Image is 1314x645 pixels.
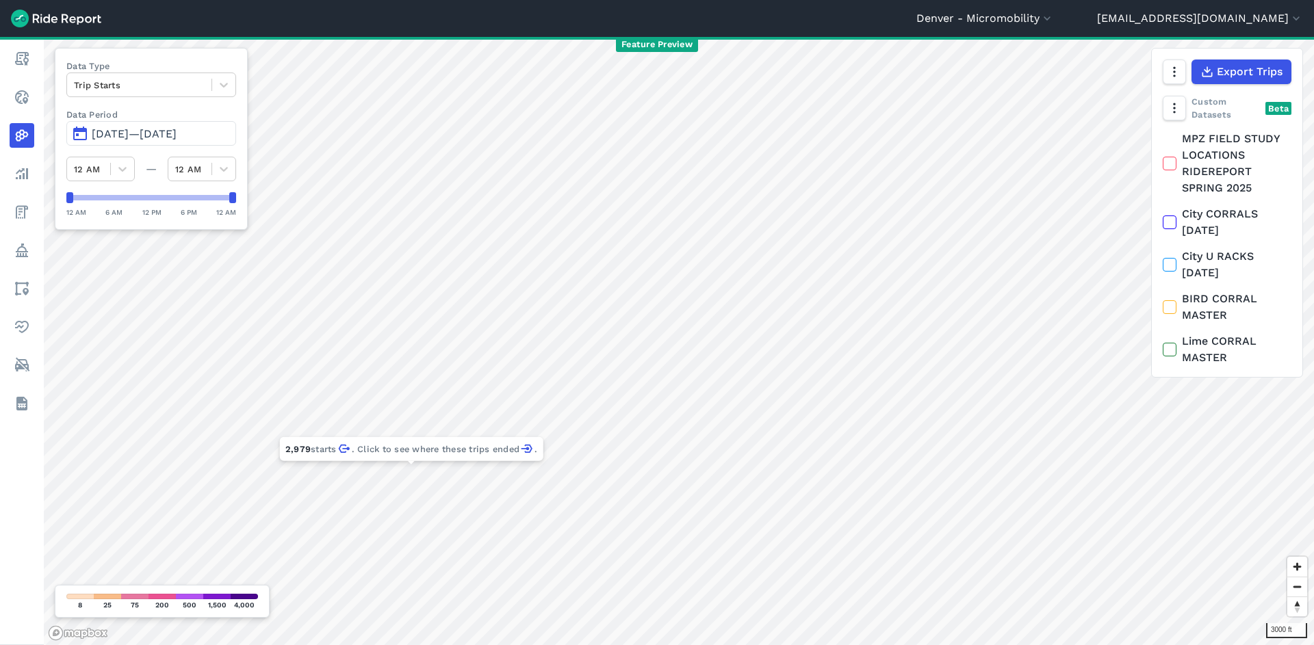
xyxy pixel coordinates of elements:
[1163,291,1291,324] label: BIRD CORRAL MASTER
[1097,10,1303,27] button: [EMAIL_ADDRESS][DOMAIN_NAME]
[1287,596,1307,616] button: Reset bearing to north
[1163,131,1291,196] label: MPZ FIELD STUDY LOCATIONS RIDEREPORT SPRING 2025
[1287,577,1307,596] button: Zoom out
[10,353,34,378] a: ModeShift
[135,161,168,177] div: —
[10,315,34,339] a: Health
[10,391,34,416] a: Datasets
[1266,623,1307,638] div: 3000 ft
[48,625,108,641] a: Mapbox logo
[10,85,34,109] a: Realtime
[916,10,1054,27] button: Denver - Micromobility
[1217,64,1283,80] span: Export Trips
[1163,206,1291,239] label: City CORRALS [DATE]
[216,206,236,218] div: 12 AM
[66,121,236,146] button: [DATE]—[DATE]
[10,200,34,224] a: Fees
[181,206,197,218] div: 6 PM
[1163,333,1291,366] label: Lime CORRAL MASTER
[10,123,34,148] a: Heatmaps
[66,206,86,218] div: 12 AM
[616,38,698,52] span: Feature Preview
[66,60,236,73] label: Data Type
[10,238,34,263] a: Policy
[10,276,34,301] a: Areas
[105,206,123,218] div: 6 AM
[44,37,1314,645] canvas: Map
[1265,102,1291,115] div: Beta
[1287,557,1307,577] button: Zoom in
[142,206,162,218] div: 12 PM
[1163,248,1291,281] label: City U RACKS [DATE]
[10,161,34,186] a: Analyze
[11,10,101,27] img: Ride Report
[1163,95,1291,121] div: Custom Datasets
[1191,60,1291,84] button: Export Trips
[92,127,177,140] span: [DATE]—[DATE]
[10,47,34,71] a: Report
[66,108,236,121] label: Data Period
